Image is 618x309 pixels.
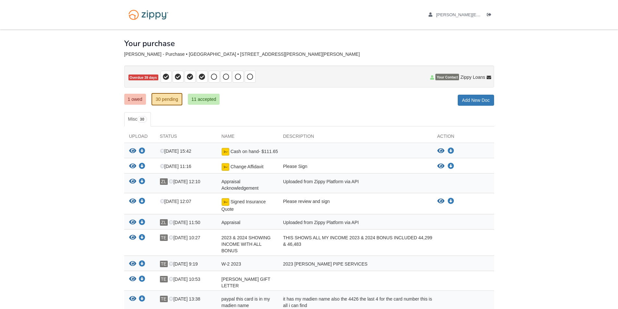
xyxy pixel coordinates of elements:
[278,296,432,309] div: it has my madien name also the 4426 the last 4 for the card number this is all i can find
[124,112,151,126] a: Misc
[169,261,198,267] span: [DATE] 9:19
[435,74,459,80] span: Your Contact
[278,198,432,212] div: Please review and sign
[139,220,145,225] a: Download Appraisal
[448,199,454,204] a: Download Signed Insurance Quote
[137,116,147,123] span: 30
[278,178,432,191] div: Uploaded from Zippy Platform via API
[278,163,432,172] div: Please Sign
[139,179,145,184] a: Download Appraisal Acknowledgement
[460,74,485,80] span: Zippy Loans
[160,296,168,302] span: TE
[124,39,175,48] h1: Your purchase
[458,95,494,106] a: Add New Doc
[448,164,454,169] a: Download Change Affidavit
[437,163,444,170] button: View Change Affidavit
[129,261,136,267] button: View W-2 2023
[222,198,229,206] img: Document fully signed
[169,277,200,282] span: [DATE] 10:53
[278,234,432,254] div: THIS SHOWS ALL MY INCOME 2023 & 2024 BONUS INCLUDED 44,299 & 46,483
[124,52,494,57] div: [PERSON_NAME] - Purchase • [GEOGRAPHIC_DATA] • [STREET_ADDRESS][PERSON_NAME][PERSON_NAME]
[155,133,217,143] div: Status
[160,164,191,169] span: [DATE] 11:16
[139,164,145,169] a: Download Change Affidavit
[436,12,582,17] span: tammy.vestal@yahoo.com
[169,235,200,240] span: [DATE] 10:27
[151,93,182,105] a: 30 pending
[160,276,168,282] span: TE
[129,276,136,283] button: View MARLENE GIFT LETTER
[139,199,145,204] a: Download Signed Insurance Quote
[222,220,240,225] span: Appraisal
[139,149,145,154] a: Download Cash on hand- $111.65
[222,277,271,288] span: [PERSON_NAME] GIFT LETTER
[437,148,444,154] button: View Cash on hand- $111.65
[124,94,146,105] a: 1 owed
[160,199,191,204] span: [DATE] 12:07
[487,12,494,19] a: Log out
[222,199,266,212] span: Signed Insurance Quote
[129,148,136,155] button: View Cash on hand- $111.65
[139,297,145,302] a: Download paypal this card is in my madien name
[278,261,432,269] div: 2023 [PERSON_NAME] PIPE SERVICES
[124,133,155,143] div: Upload
[429,12,583,19] a: edit profile
[278,133,432,143] div: Description
[432,133,494,143] div: Action
[222,261,241,267] span: W-2 2023
[160,234,168,241] span: TE
[139,277,145,282] a: Download MARLENE GIFT LETTER
[139,262,145,267] a: Download W-2 2023
[222,296,270,308] span: paypal this card is in my madien name
[160,178,168,185] span: ZL
[222,235,271,253] span: 2023 & 2024 SHOWING INCOME WITH ALL BONUS
[129,219,136,226] button: View Appraisal
[230,164,263,169] span: Change Affidavit
[169,179,200,184] span: [DATE] 12:10
[129,234,136,241] button: View 2023 & 2024 SHOWING INCOME WITH ALL BONUS
[278,219,432,228] div: Uploaded from Zippy Platform via API
[139,235,145,241] a: Download 2023 & 2024 SHOWING INCOME WITH ALL BONUS
[160,261,168,267] span: TE
[129,296,136,303] button: View paypal this card is in my madien name
[222,163,229,171] img: Document fully signed
[217,133,278,143] div: Name
[160,219,168,226] span: ZL
[448,149,454,154] a: Download Cash on hand- $111.65
[169,296,200,302] span: [DATE] 13:38
[222,179,259,191] span: Appraisal Acknowledgement
[124,6,173,23] img: Logo
[129,163,136,170] button: View Change Affidavit
[437,198,444,205] button: View Signed Insurance Quote
[160,149,191,154] span: [DATE] 15:42
[222,148,229,156] img: Document fully signed
[230,149,278,154] span: Cash on hand- $111.65
[129,178,136,185] button: View Appraisal Acknowledgement
[129,198,136,205] button: View Signed Insurance Quote
[169,220,200,225] span: [DATE] 11:50
[128,75,158,81] span: Overdue 39 days
[188,94,220,105] a: 11 accepted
